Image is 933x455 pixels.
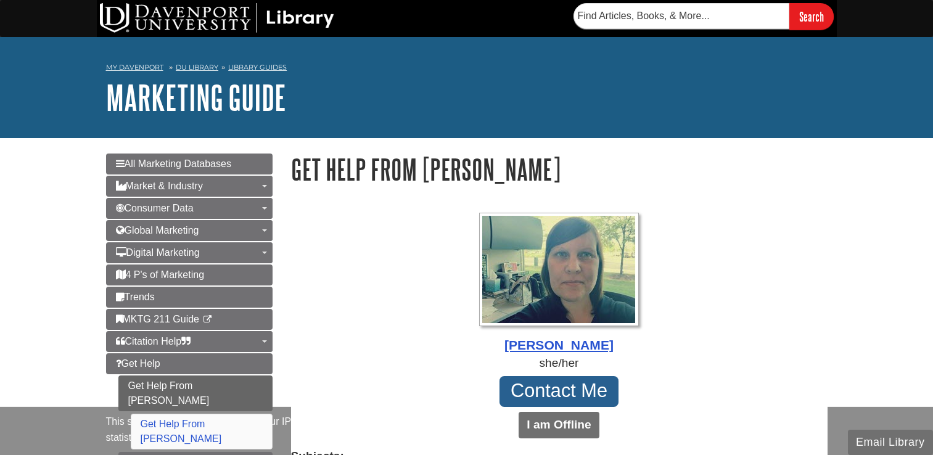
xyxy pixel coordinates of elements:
a: Digital Marketing [106,242,273,263]
input: Find Articles, Books, & More... [573,3,789,29]
a: Get Help From [PERSON_NAME] [118,375,273,411]
a: Global Marketing [106,220,273,241]
form: Searches DU Library's articles, books, and more [573,3,834,30]
span: Market & Industry [116,181,203,191]
a: Library Guides [228,63,287,72]
a: Citation Help [106,331,273,352]
b: I am Offline [527,418,591,431]
span: All Marketing Databases [116,158,231,169]
a: Profile Photo [PERSON_NAME] [291,213,828,355]
span: Citation Help [116,336,191,346]
a: Consumer Data [106,198,273,219]
a: Trends [106,287,273,308]
a: 4 P's of Marketing [106,264,273,285]
a: All Marketing Databases [106,154,273,174]
img: DU Library [100,3,334,33]
span: Consumer Data [116,203,194,213]
a: DU Library [176,63,218,72]
a: Get Help From [PERSON_NAME] [141,419,222,444]
span: Global Marketing [116,225,199,236]
a: Get Help [106,353,273,374]
i: This link opens in a new window [202,316,212,324]
span: Digital Marketing [116,247,200,258]
a: MKTG 211 Guide [106,309,273,330]
span: 4 P's of Marketing [116,269,205,280]
button: I am Offline [519,412,599,438]
a: Marketing Guide [106,78,286,117]
nav: breadcrumb [106,59,828,79]
a: My Davenport [106,62,163,73]
a: Market & Industry [106,176,273,197]
span: Get Help [116,358,160,369]
h1: Get Help From [PERSON_NAME] [291,154,828,185]
input: Search [789,3,834,30]
button: Email Library [848,430,933,455]
div: [PERSON_NAME] [291,335,828,355]
span: MKTG 211 Guide [116,314,200,324]
div: she/her [291,355,828,372]
span: Trends [116,292,155,302]
a: Contact Me [499,376,619,407]
img: Profile Photo [479,213,639,326]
